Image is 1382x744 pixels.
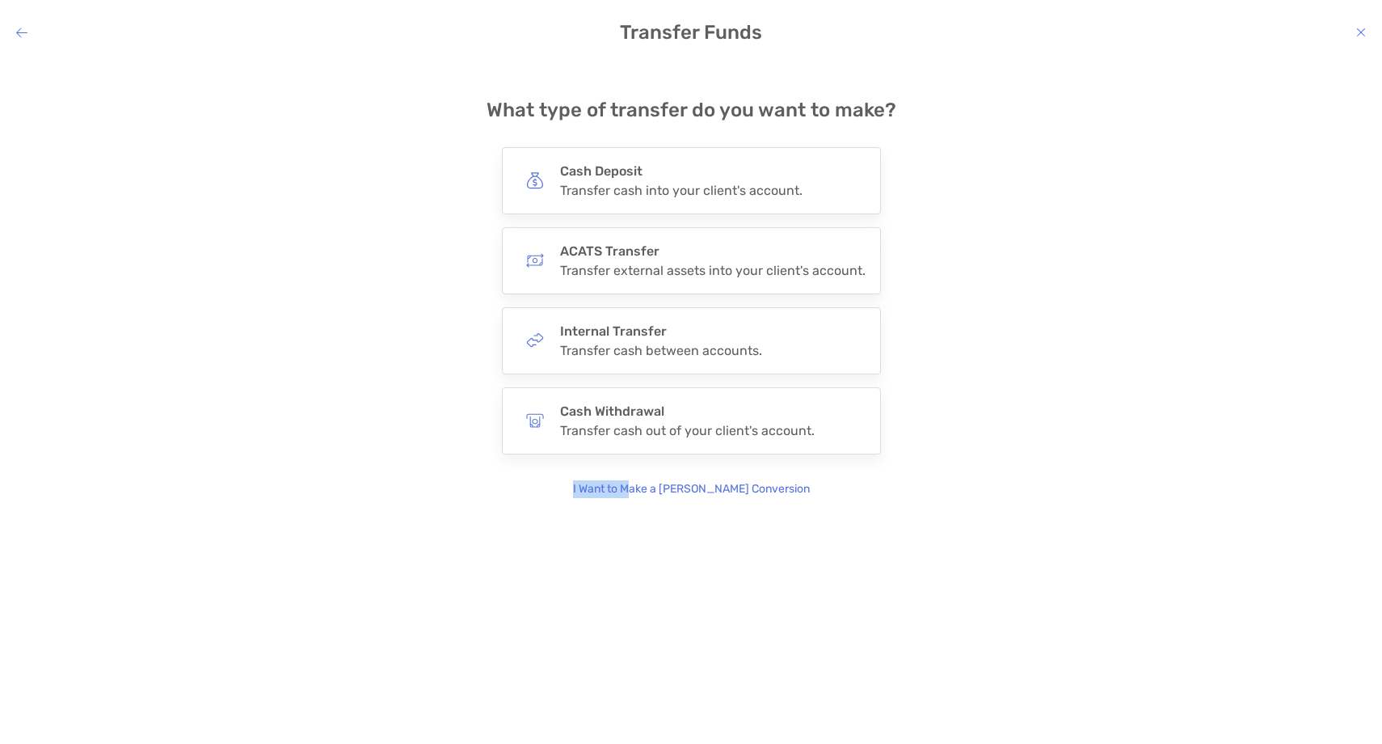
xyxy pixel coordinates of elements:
[526,332,544,349] img: button icon
[560,163,803,179] h4: Cash Deposit
[487,99,896,121] h4: What type of transfer do you want to make?
[560,343,762,358] div: Transfer cash between accounts.
[526,252,544,269] img: button icon
[560,243,866,259] h4: ACATS Transfer
[560,183,803,198] div: Transfer cash into your client's account.
[526,412,544,429] img: button icon
[526,171,544,189] img: button icon
[560,323,762,339] h4: Internal Transfer
[560,263,866,278] div: Transfer external assets into your client's account.
[560,404,815,419] h4: Cash Withdrawal
[560,423,815,438] div: Transfer cash out of your client's account.
[573,480,810,498] p: I Want to Make a [PERSON_NAME] Conversion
